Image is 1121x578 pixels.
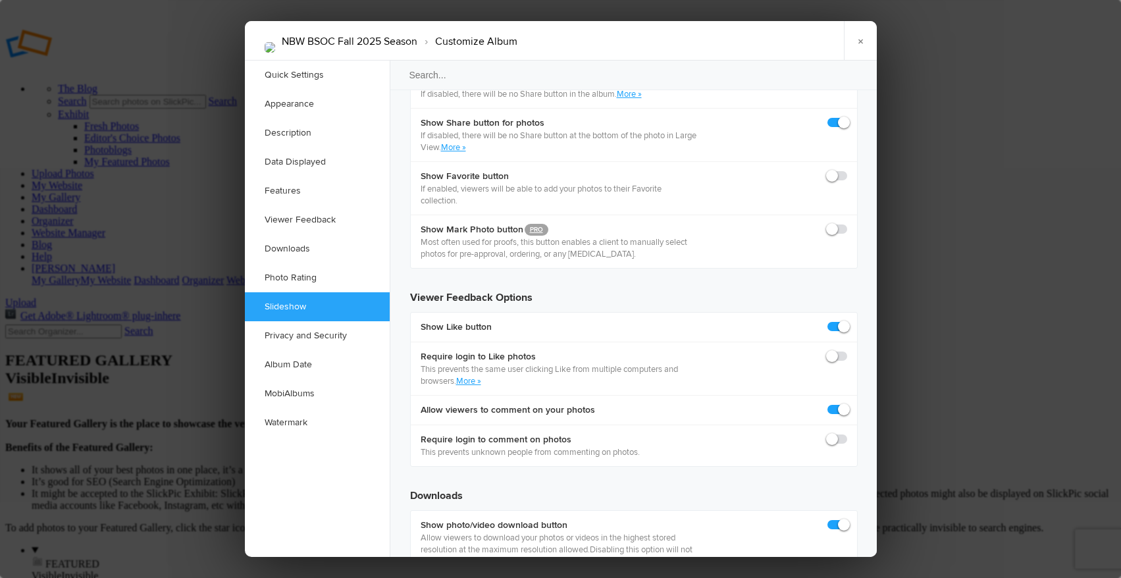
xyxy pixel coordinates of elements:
a: More » [456,376,481,386]
p: This prevents unknown people from commenting on photos. [421,446,640,458]
p: This prevents the same user clicking Like from multiple computers and browsers. [421,363,698,387]
a: Description [245,118,390,147]
h3: Downloads [410,477,858,504]
b: Require login to Like photos [421,350,698,363]
a: Features [245,176,390,205]
a: MobiAlbums [245,379,390,408]
input: Search... [389,60,879,90]
b: Show Like button [421,321,492,334]
a: × [844,21,877,61]
b: Show Favorite button [421,170,698,183]
li: NBW BSOC Fall 2025 Season [282,30,417,53]
img: NBW_BSOC_V_IKE-14.jpg [265,42,275,53]
b: Show Mark Photo button [421,223,698,236]
a: Slideshow [245,292,390,321]
b: Allow viewers to comment on your photos [421,404,595,417]
a: More » [617,89,642,99]
a: Quick Settings [245,61,390,90]
p: If enabled, viewers will be able to add your photos to their Favorite collection. [421,183,698,207]
a: Privacy and Security [245,321,390,350]
a: Data Displayed [245,147,390,176]
p: Most often used for proofs, this button enables a client to manually select photos for pre-approv... [421,236,698,260]
a: More » [441,142,466,153]
a: Viewer Feedback [245,205,390,234]
p: If disabled, there will be no Share button at the bottom of the photo in Large View. [421,130,698,153]
p: If disabled, there will be no Share button in the album. [421,88,642,100]
a: Watermark [245,408,390,437]
a: Appearance [245,90,390,118]
a: Photo Rating [245,263,390,292]
b: Require login to comment on photos [421,433,640,446]
h3: Viewer Feedback Options [410,279,858,305]
a: Album Date [245,350,390,379]
a: Downloads [245,234,390,263]
a: PRO [525,224,548,236]
b: Show photo/video download button [421,519,698,532]
li: Customize Album [417,30,517,53]
b: Show Share button for photos [421,117,698,130]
